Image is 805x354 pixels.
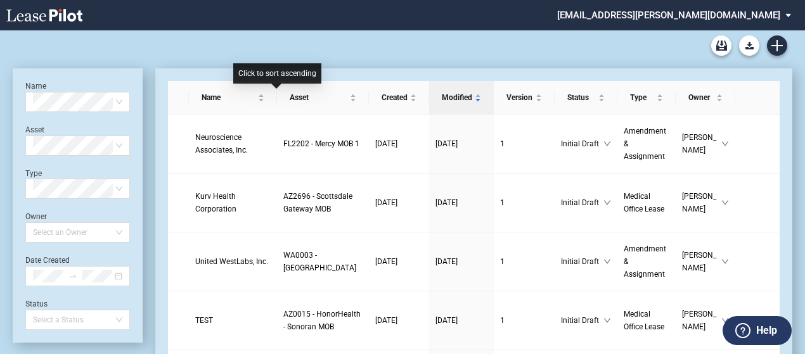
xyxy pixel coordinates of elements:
[25,169,42,178] label: Type
[603,199,611,206] span: down
[375,314,423,327] a: [DATE]
[429,81,494,115] th: Modified
[195,257,268,266] span: United WestLabs, Inc.
[290,91,347,104] span: Asset
[767,35,787,56] a: Create new document
[676,81,736,115] th: Owner
[382,91,408,104] span: Created
[624,308,669,333] a: Medical Office Lease
[369,81,429,115] th: Created
[435,316,458,325] span: [DATE]
[375,257,397,266] span: [DATE]
[25,256,70,265] label: Date Created
[721,317,729,324] span: down
[277,81,369,115] th: Asset
[561,314,603,327] span: Initial Draft
[283,192,352,213] span: AZ2696 - Scottsdale Gateway MOB
[630,91,654,104] span: Type
[189,81,277,115] th: Name
[561,255,603,268] span: Initial Draft
[721,140,729,148] span: down
[283,137,363,150] a: FL2202 - Mercy MOB 1
[500,198,505,207] span: 1
[283,310,361,331] span: AZ0015 - HonorHealth - Sonoran MOB
[195,131,271,156] a: Neuroscience Associates, Inc.
[735,35,763,56] md-menu: Download Blank Form List
[682,249,722,274] span: [PERSON_NAME]
[617,81,676,115] th: Type
[721,199,729,206] span: down
[375,198,397,207] span: [DATE]
[506,91,533,104] span: Version
[500,255,548,268] a: 1
[561,196,603,209] span: Initial Draft
[603,140,611,148] span: down
[283,249,363,274] a: WA0003 - [GEOGRAPHIC_DATA]
[624,310,664,331] span: Medical Office Lease
[561,137,603,150] span: Initial Draft
[682,308,722,333] span: [PERSON_NAME]
[567,91,596,104] span: Status
[624,244,666,279] span: Amendment & Assignment
[435,139,458,148] span: [DATE]
[555,81,617,115] th: Status
[624,125,669,163] a: Amendment & Assignment
[25,212,47,221] label: Owner
[25,125,44,134] label: Asset
[435,137,487,150] a: [DATE]
[68,272,77,281] span: swap-right
[500,139,505,148] span: 1
[756,322,777,339] label: Help
[688,91,714,104] span: Owner
[721,258,729,265] span: down
[195,192,236,213] span: Kurv Health Corporation
[283,139,359,148] span: FL2202 - Mercy MOB 1
[739,35,759,56] button: Download Blank Form
[500,316,505,325] span: 1
[494,81,555,115] th: Version
[283,190,363,215] a: AZ2696 - Scottsdale Gateway MOB
[500,137,548,150] a: 1
[500,314,548,327] a: 1
[283,308,363,333] a: AZ0015 - HonorHealth - Sonoran MOB
[442,91,472,104] span: Modified
[202,91,255,104] span: Name
[603,258,611,265] span: down
[195,255,271,268] a: United WestLabs, Inc.
[435,198,458,207] span: [DATE]
[283,251,356,272] span: WA0003 - Physicians Medical Center
[195,133,248,155] span: Neuroscience Associates, Inc.
[375,137,423,150] a: [DATE]
[682,190,722,215] span: [PERSON_NAME]
[375,139,397,148] span: [DATE]
[682,131,722,156] span: [PERSON_NAME]
[375,255,423,268] a: [DATE]
[500,196,548,209] a: 1
[500,257,505,266] span: 1
[435,314,487,327] a: [DATE]
[723,316,792,345] button: Help
[195,314,271,327] a: TEST
[435,257,458,266] span: [DATE]
[195,316,213,325] span: TEST
[624,192,664,213] span: Medical Office Lease
[375,316,397,325] span: [DATE]
[435,196,487,209] a: [DATE]
[375,196,423,209] a: [DATE]
[233,63,321,84] div: Click to sort ascending
[435,255,487,268] a: [DATE]
[624,243,669,281] a: Amendment & Assignment
[624,127,666,161] span: Amendment & Assignment
[25,300,48,308] label: Status
[25,82,46,91] label: Name
[624,190,669,215] a: Medical Office Lease
[195,190,271,215] a: Kurv Health Corporation
[711,35,731,56] a: Archive
[68,272,77,281] span: to
[603,317,611,324] span: down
